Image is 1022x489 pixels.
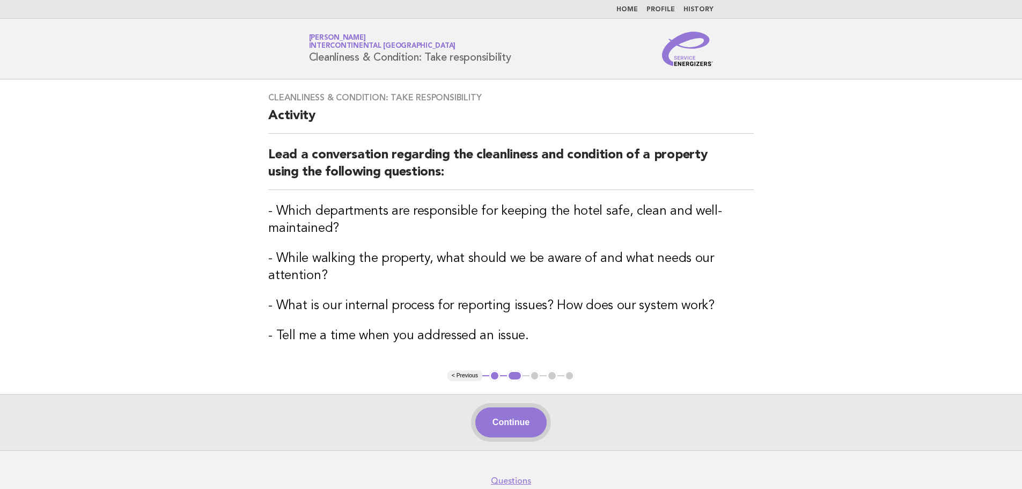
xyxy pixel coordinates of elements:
h2: Activity [268,107,754,134]
img: Service Energizers [662,32,714,66]
a: [PERSON_NAME]InterContinental [GEOGRAPHIC_DATA] [309,34,456,49]
h1: Cleanliness & Condition: Take responsibility [309,35,511,63]
h3: - Tell me a time when you addressed an issue. [268,327,754,345]
a: Profile [646,6,675,13]
h3: - Which departments are responsible for keeping the hotel safe, clean and well-maintained? [268,203,754,237]
button: 2 [507,370,523,381]
h3: - While walking the property, what should we be aware of and what needs our attention? [268,250,754,284]
a: Questions [491,476,531,486]
h3: - What is our internal process for reporting issues? How does our system work? [268,297,754,315]
button: 1 [489,370,500,381]
button: Continue [475,407,547,437]
h3: Cleanliness & Condition: Take responsibility [268,92,754,103]
a: History [683,6,714,13]
h2: Lead a conversation regarding the cleanliness and condition of a property using the following que... [268,147,754,190]
a: Home [616,6,638,13]
button: < Previous [447,370,482,381]
span: InterContinental [GEOGRAPHIC_DATA] [309,43,456,50]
